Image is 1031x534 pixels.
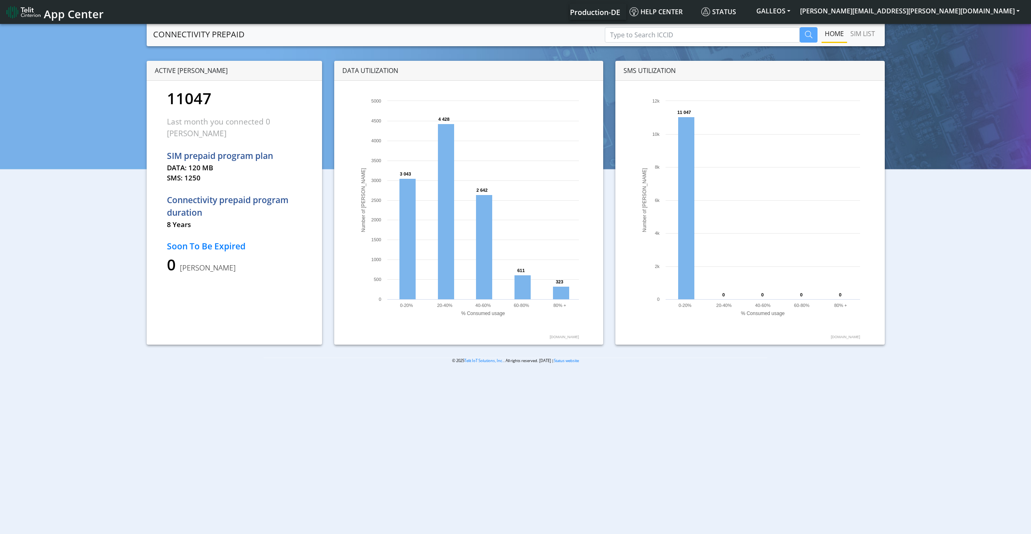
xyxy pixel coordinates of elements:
[167,240,302,253] p: Soon To Be Expired
[438,117,450,122] text: 4 428
[839,292,841,297] text: 0
[461,311,505,316] text: % Consumed usage
[147,61,322,81] div: ACTIVE [PERSON_NAME]
[795,4,1025,18] button: [PERSON_NAME][EMAIL_ADDRESS][PERSON_NAME][DOMAIN_NAME]
[556,279,563,284] text: 323
[549,335,578,339] text: [DOMAIN_NAME]
[517,268,525,273] text: 611
[716,303,732,308] text: 20-40%
[630,7,638,16] img: knowledge.svg
[570,4,620,20] a: Your current platform instance
[570,7,620,17] span: Production-DE
[677,110,691,115] text: 11 047
[834,303,847,308] text: 80% +
[642,168,647,232] text: Number of [PERSON_NAME]
[167,163,302,173] p: DATA: 120 MB
[361,168,366,232] text: Number of [PERSON_NAME]
[44,6,104,21] span: App Center
[476,188,488,193] text: 2 642
[167,253,302,276] p: 0
[554,358,579,363] a: Status website
[553,303,566,308] text: 80% +
[630,7,683,16] span: Help center
[371,178,381,183] text: 3000
[400,303,413,308] text: 0-20%
[741,311,785,316] text: % Consumed usage
[831,335,860,339] text: [DOMAIN_NAME]
[167,173,302,183] p: SMS: 1250
[655,231,660,236] text: 4k
[400,172,411,176] text: 3 043
[167,87,302,110] p: 11047
[334,61,604,81] div: DATA UTILIZATION
[371,217,381,222] text: 2000
[371,198,381,203] text: 2500
[167,219,302,230] p: 8 Years
[722,292,725,297] text: 0
[371,138,381,143] text: 4000
[378,297,381,302] text: 0
[514,303,529,308] text: 60-80%
[847,26,878,42] a: SIM LIST
[371,118,381,123] text: 4500
[371,237,381,242] text: 1500
[374,277,381,282] text: 500
[167,116,302,139] p: Last month you connected 0 [PERSON_NAME]
[437,303,452,308] text: 20-40%
[464,358,504,363] a: Telit IoT Solutions, Inc.
[701,7,736,16] span: Status
[371,99,381,103] text: 5000
[626,4,698,20] a: Help center
[167,150,302,163] p: SIM prepaid program plan
[800,292,803,297] text: 0
[153,26,245,43] a: CONNECTIVITY PREPAID
[655,264,660,269] text: 2k
[371,257,381,262] text: 1000
[655,165,660,169] text: 8k
[822,26,847,42] a: Home
[657,297,660,302] text: 0
[755,303,771,308] text: 40-60%
[794,303,809,308] text: 60-80%
[6,3,102,21] a: App Center
[176,263,236,272] span: [PERSON_NAME]
[701,7,710,16] img: status.svg
[605,27,800,43] input: Type to Search ICCID
[761,292,764,297] text: 0
[652,99,660,103] text: 12k
[655,198,660,203] text: 6k
[167,194,302,219] p: Connectivity prepaid program duration
[371,158,381,163] text: 3500
[751,4,795,18] button: GALLEOS
[615,61,885,81] div: SMS UTILIZATION
[698,4,751,20] a: Status
[475,303,491,308] text: 40-60%
[679,303,692,308] text: 0-20%
[6,6,41,19] img: logo-telit-cinterion-gw-new.png
[652,132,660,137] text: 10k
[264,358,767,364] p: © 2025 . All rights reserved. [DATE] |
